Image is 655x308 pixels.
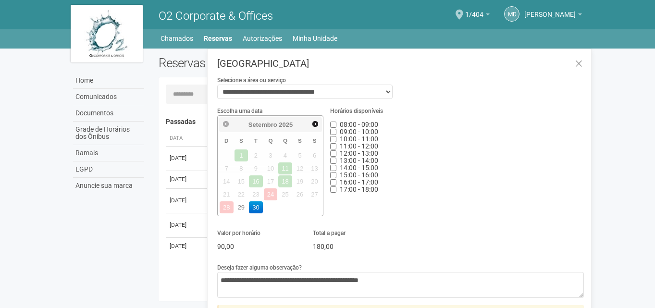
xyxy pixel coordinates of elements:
a: LGPD [73,161,144,178]
label: Escolha uma data [217,107,262,115]
span: 17 [264,175,278,187]
td: [DATE] [166,237,204,255]
span: 19 [293,175,307,187]
span: Quarta [268,137,272,144]
span: 25 [278,188,292,200]
a: [PERSON_NAME] [524,12,582,20]
span: 9 [249,162,263,174]
span: Horário indisponível [340,121,378,128]
span: 4 [278,149,292,161]
span: 15 [235,175,248,187]
a: Anuncie sua marca [73,178,144,194]
a: 1/404 [465,12,490,20]
span: O2 Corporate & Offices [159,9,273,23]
td: [DATE] [166,146,204,171]
span: 1 [235,149,248,161]
h3: [GEOGRAPHIC_DATA] [217,59,584,68]
a: 30 [249,201,263,213]
span: Setembro [248,121,277,128]
label: Deseja fazer alguma observação? [217,263,302,272]
a: Chamados [161,32,193,45]
label: Horários disponíveis [330,107,383,115]
span: Horário indisponível [340,185,378,193]
span: 10 [264,162,278,174]
td: Sala de Reunião Interna 1 Bloco 2 (até 30 pessoas) [204,171,482,188]
td: [DATE] [166,188,204,213]
span: Horário indisponível [340,142,378,150]
span: Sexta [298,137,302,144]
input: 08:00 - 09:00 [330,122,336,128]
a: Reservas [204,32,232,45]
span: Horário indisponível [340,128,378,136]
span: Horário indisponível [340,171,378,179]
span: 6 [308,149,321,161]
span: Próximo [311,120,319,128]
h2: Reservas [159,56,364,70]
span: 14 [220,175,234,187]
span: 12 [293,162,307,174]
input: 13:00 - 14:00 [330,158,336,164]
span: 8 [235,162,248,174]
h4: Passadas [166,118,578,125]
span: Anterior [222,120,230,128]
span: 27 [308,188,321,200]
a: Md [504,6,519,22]
th: Área ou Serviço [204,131,482,147]
th: Data [166,131,204,147]
label: Valor por horário [217,229,260,237]
span: 7 [220,162,234,174]
a: Ramais [73,145,144,161]
input: 12:00 - 13:00 [330,150,336,157]
p: 180,00 [313,242,394,251]
a: Próximo [310,118,321,129]
span: Segunda [239,137,243,144]
td: Sala de Reunião Interna 2 Bloco 2 (até 30 pessoas) [204,237,482,255]
a: Minha Unidade [293,32,337,45]
span: 2025 [279,121,293,128]
span: 20 [308,175,321,187]
a: Comunicados [73,89,144,105]
td: [DATE] [166,213,204,237]
label: Selecione a área ou serviço [217,76,286,85]
span: Horário indisponível [340,149,378,157]
a: Home [73,73,144,89]
input: 16:00 - 17:00 [330,179,336,185]
span: Terça [254,137,258,144]
input: 15:00 - 16:00 [330,172,336,178]
a: Autorizações [243,32,282,45]
td: Sala de Reunião Interna 2 Bloco 2 (até 30 pessoas) [204,213,482,237]
span: Sábado [313,137,317,144]
a: 29 [235,201,248,213]
span: 28 [220,201,234,213]
input: 09:00 - 10:00 [330,129,336,135]
span: Quinta [283,137,287,144]
td: Sala de Reunião Interna 2 Bloco 2 (até 30 pessoas) [204,146,482,171]
span: 24 [264,188,278,200]
input: 17:00 - 18:00 [330,186,336,193]
span: Horário indisponível [340,157,378,164]
img: logo.jpg [71,5,143,62]
span: Horário indisponível [340,178,378,186]
input: 14:00 - 15:00 [330,165,336,171]
span: 23 [249,188,263,200]
span: 2 [249,149,263,161]
span: 3 [264,149,278,161]
span: 21 [220,188,234,200]
span: Horário indisponível [340,135,378,143]
span: 1/404 [465,1,483,18]
a: Grade de Horários dos Ônibus [73,122,144,145]
label: Total a pagar [313,229,346,237]
p: 90,00 [217,242,298,251]
span: 5 [293,149,307,161]
span: Horário indisponível [340,164,378,172]
td: [DATE] [166,171,204,188]
a: Anterior [220,118,231,129]
td: Sala de Reunião Interna 1 Bloco 2 (até 30 pessoas) [204,188,482,213]
a: Documentos [73,105,144,122]
span: 16 [249,175,263,187]
span: Domingo [224,137,228,144]
span: 11 [278,162,292,174]
span: 22 [235,188,248,200]
span: 26 [293,188,307,200]
input: 11:00 - 12:00 [330,143,336,149]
